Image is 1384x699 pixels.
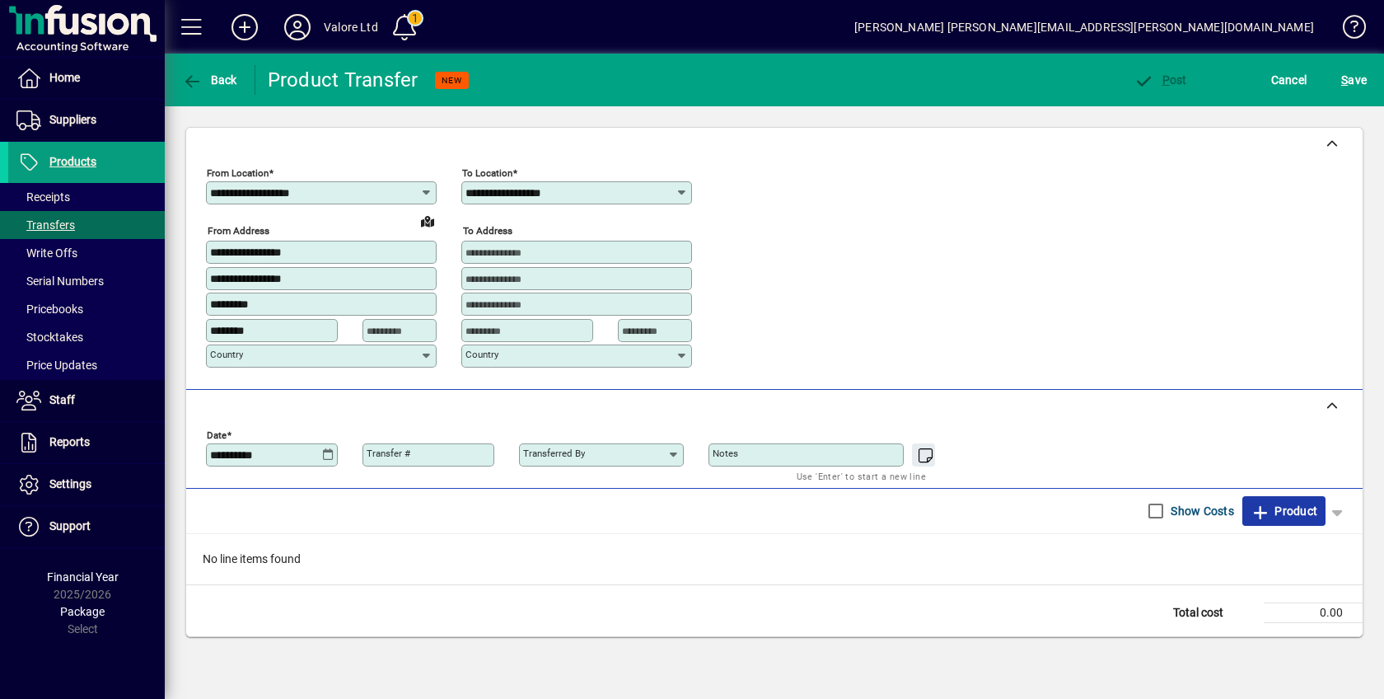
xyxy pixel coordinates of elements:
[8,100,165,141] a: Suppliers
[49,435,90,448] span: Reports
[1134,73,1187,87] span: ost
[1337,65,1371,95] button: Save
[8,267,165,295] a: Serial Numbers
[797,467,926,486] mat-hint: Use 'Enter' to start a new line
[8,464,165,505] a: Settings
[1242,496,1326,526] button: Product
[210,349,243,360] mat-label: Country
[271,12,324,42] button: Profile
[49,519,91,532] span: Support
[49,393,75,406] span: Staff
[16,359,97,372] span: Price Updates
[8,506,165,547] a: Support
[8,183,165,211] a: Receipts
[8,295,165,323] a: Pricebooks
[465,349,498,360] mat-label: Country
[218,12,271,42] button: Add
[165,65,255,95] app-page-header-button: Back
[462,167,512,179] mat-label: To location
[178,65,241,95] button: Back
[1341,67,1367,93] span: ave
[8,351,165,379] a: Price Updates
[1330,3,1363,57] a: Knowledge Base
[16,218,75,232] span: Transfers
[16,190,70,204] span: Receipts
[1264,603,1363,622] td: 0.00
[8,380,165,421] a: Staff
[713,448,738,459] mat-label: Notes
[1267,65,1312,95] button: Cancel
[182,73,237,87] span: Back
[60,605,105,618] span: Package
[47,570,119,584] span: Financial Year
[442,75,462,86] span: NEW
[1271,67,1307,93] span: Cancel
[186,534,1363,584] div: No line items found
[49,71,80,84] span: Home
[8,239,165,267] a: Write Offs
[268,67,418,93] div: Product Transfer
[8,58,165,99] a: Home
[49,155,96,168] span: Products
[49,113,96,126] span: Suppliers
[1251,498,1317,524] span: Product
[1162,73,1170,87] span: P
[523,448,585,459] mat-label: Transferred by
[49,477,91,490] span: Settings
[854,14,1314,40] div: [PERSON_NAME] [PERSON_NAME][EMAIL_ADDRESS][PERSON_NAME][DOMAIN_NAME]
[8,211,165,239] a: Transfers
[367,448,410,459] mat-label: Transfer #
[16,331,83,344] span: Stocktakes
[414,208,441,234] a: View on map
[1167,503,1234,519] label: Show Costs
[16,303,83,316] span: Pricebooks
[1165,603,1264,622] td: Total cost
[207,429,227,440] mat-label: Date
[1341,73,1348,87] span: S
[16,274,104,288] span: Serial Numbers
[16,246,77,260] span: Write Offs
[8,422,165,463] a: Reports
[8,323,165,351] a: Stocktakes
[1129,65,1191,95] button: Post
[324,14,378,40] div: Valore Ltd
[207,167,269,179] mat-label: From location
